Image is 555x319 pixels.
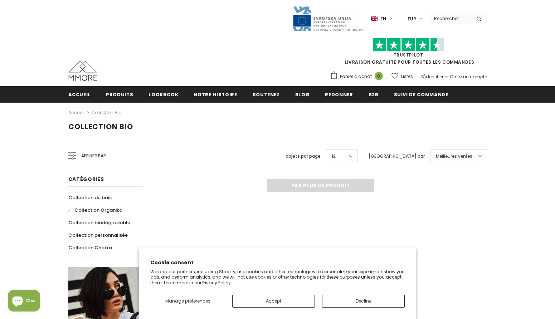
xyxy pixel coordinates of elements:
a: Collection Bio [91,109,121,116]
span: B2B [369,91,379,98]
a: Accueil [68,86,91,102]
span: Collection Organika [74,207,122,214]
a: Collection Organika [68,204,122,216]
span: Suivi de commande [394,91,448,98]
span: Panier d'achat [340,73,372,80]
span: LIVRAISON GRATUITE POUR TOUTES LES COMMANDES [330,41,487,65]
span: en [380,15,386,23]
a: TrustPilot [394,52,423,58]
span: Meilleures ventes [436,153,472,160]
a: S'identifier [421,74,443,80]
img: Javni Razpis [292,6,364,32]
img: Faites confiance aux étoiles pilotes [373,38,444,52]
h2: Cookie consent [150,259,405,266]
span: Notre histoire [194,91,237,98]
span: Accueil [68,91,91,98]
span: soutenez [253,91,280,98]
span: Blog [295,91,310,98]
span: EUR [408,15,416,23]
a: Collection personnalisée [68,229,128,241]
label: [GEOGRAPHIC_DATA] par [369,153,425,160]
span: Collection biodégradable [68,219,130,226]
img: Cas MMORE [68,61,97,81]
a: Javni Razpis [292,15,364,21]
a: Collection biodégradable [68,216,130,229]
span: Catégories [68,176,104,183]
a: Privacy Policy [201,280,231,286]
span: Affiner par [81,152,106,160]
span: 12 [332,153,336,160]
a: Listes [391,70,413,83]
a: Collection de bois [68,191,112,204]
a: Produits [106,86,133,102]
span: or [444,74,449,80]
a: Redonner [325,86,353,102]
a: Panier d'achat 0 [330,71,386,82]
inbox-online-store-chat: Shopify online store chat [6,290,42,313]
a: Accueil [68,108,84,117]
input: Search Site [430,13,471,24]
a: Lookbook [149,86,178,102]
button: Manage preferences [150,295,225,308]
a: Collection Chakra [68,241,112,254]
span: Lookbook [149,91,178,98]
a: B2B [369,86,379,102]
a: Suivi de commande [394,86,448,102]
span: Collection Bio [68,122,133,132]
span: Redonner [325,91,353,98]
a: Blog [295,86,310,102]
span: Collection personnalisée [68,232,128,239]
span: Listes [401,73,413,80]
button: Decline [322,295,405,308]
span: Collection Chakra [68,244,112,251]
span: 0 [375,72,383,80]
span: Collection de bois [68,194,112,201]
a: soutenez [253,86,280,102]
img: i-lang-1.png [371,16,378,22]
span: Manage preferences [165,298,210,304]
a: Créez un compte [450,74,487,80]
button: Accept [232,295,315,308]
span: Produits [106,91,133,98]
label: objets par page [286,153,321,160]
a: Notre histoire [194,86,237,102]
p: We and our partners, including Shopify, use cookies and other technologies to personalize your ex... [150,269,405,286]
